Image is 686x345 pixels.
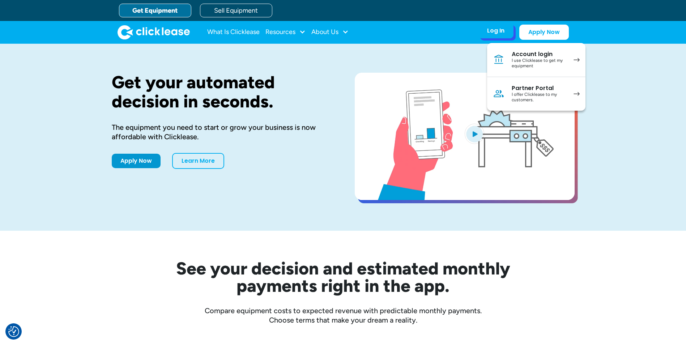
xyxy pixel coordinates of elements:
div: Compare equipment costs to expected revenue with predictable monthly payments. Choose terms that ... [112,306,575,325]
div: Resources [265,25,306,39]
div: Partner Portal [512,85,566,92]
div: I offer Clicklease to my customers. [512,92,566,103]
a: Apply Now [112,154,161,168]
img: Revisit consent button [8,326,19,337]
a: Account loginI use Clicklease to get my equipment [487,43,585,77]
a: What Is Clicklease [207,25,260,39]
div: Account login [512,51,566,58]
img: Bank icon [493,54,504,65]
img: Clicklease logo [118,25,190,39]
div: I use Clicklease to get my equipment [512,58,566,69]
a: Sell Equipment [200,4,272,17]
a: Get Equipment [119,4,191,17]
nav: Log In [487,43,585,111]
a: Partner PortalI offer Clicklease to my customers. [487,77,585,111]
a: home [118,25,190,39]
h1: Get your automated decision in seconds. [112,73,332,111]
a: Apply Now [519,25,569,40]
img: arrow [574,58,580,62]
img: Person icon [493,88,504,99]
a: Learn More [172,153,224,169]
img: Blue play button logo on a light blue circular background [465,124,484,144]
div: About Us [311,25,349,39]
div: Log In [487,27,504,34]
div: The equipment you need to start or grow your business is now affordable with Clicklease. [112,123,332,141]
img: arrow [574,92,580,96]
h2: See your decision and estimated monthly payments right in the app. [141,260,546,294]
button: Consent Preferences [8,326,19,337]
a: open lightbox [355,73,575,200]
